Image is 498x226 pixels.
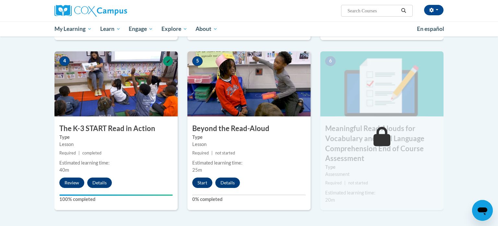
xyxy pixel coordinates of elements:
a: Explore [157,21,192,36]
div: Assessment [325,171,439,178]
label: Type [59,134,173,141]
span: My Learning [54,25,92,33]
label: Type [325,164,439,171]
div: Main menu [45,21,453,36]
span: 5 [192,56,203,66]
a: Learn [96,21,125,36]
label: Type [192,134,306,141]
span: 4 [59,56,70,66]
span: completed [82,151,101,155]
span: About [196,25,218,33]
span: 20m [325,197,335,203]
span: 25m [192,167,202,173]
img: Course Image [320,51,444,116]
a: Cox Campus [54,5,178,17]
a: Engage [124,21,157,36]
div: Estimated learning time: [325,189,439,196]
span: Explore [161,25,187,33]
img: Course Image [54,51,178,116]
h3: Beyond the Read-Aloud [187,124,311,134]
span: 40m [59,167,69,173]
h3: The K-3 START Read in Action [54,124,178,134]
img: Cox Campus [54,5,127,17]
span: not started [215,151,235,155]
div: Estimated learning time: [192,159,306,166]
button: Details [87,178,112,188]
img: Course Image [187,51,311,116]
span: En español [417,25,444,32]
span: Required [192,151,209,155]
h3: Meaningful Read Alouds for Vocabulary and Oral Language Comprehension End of Course Assessment [320,124,444,164]
span: Required [59,151,76,155]
span: not started [348,180,368,185]
input: Search Courses [347,7,399,15]
div: Lesson [59,141,173,148]
a: En español [413,22,448,36]
span: Required [325,180,342,185]
div: Lesson [192,141,306,148]
a: My Learning [50,21,96,36]
span: | [211,151,213,155]
label: 100% completed [59,196,173,203]
button: Review [59,178,84,188]
button: Search [399,7,409,15]
a: About [192,21,222,36]
label: 0% completed [192,196,306,203]
div: Estimated learning time: [59,159,173,166]
span: Engage [129,25,153,33]
span: | [344,180,346,185]
span: 6 [325,56,336,66]
span: Learn [100,25,121,33]
div: Your progress [59,194,173,196]
button: Start [192,178,212,188]
button: Details [215,178,240,188]
span: | [78,151,80,155]
button: Account Settings [424,5,444,15]
iframe: Button to launch messaging window [472,200,493,221]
